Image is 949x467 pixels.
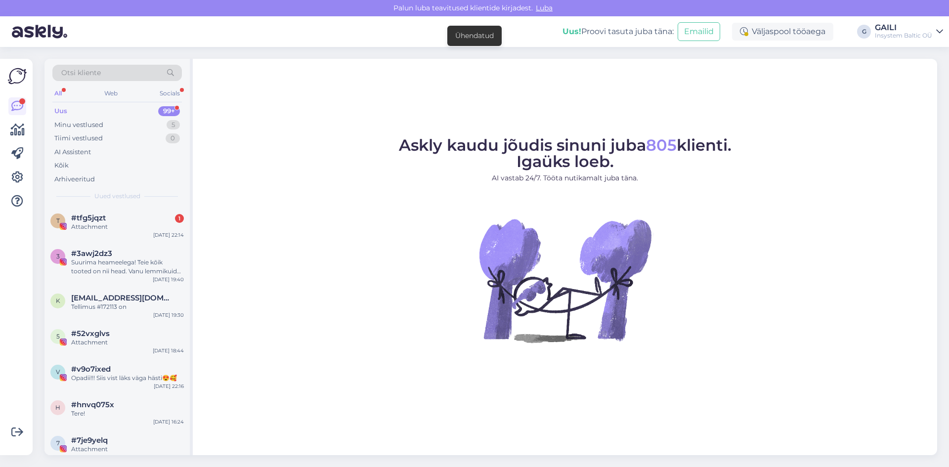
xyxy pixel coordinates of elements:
span: Luba [533,3,556,12]
div: Attachment [71,222,184,231]
span: 3 [56,253,60,260]
span: Uued vestlused [94,192,140,201]
span: Askly kaudu jõudis sinuni juba klienti. Igaüks loeb. [399,135,732,171]
span: t [56,217,60,224]
a: GAILIInsystem Baltic OÜ [875,24,943,40]
span: 805 [646,135,677,155]
div: AI Assistent [54,147,91,157]
span: k [56,297,60,304]
span: 5 [56,333,60,340]
div: [DATE] 18:03 [153,454,184,461]
span: #hnvq075x [71,400,114,409]
div: 99+ [158,106,180,116]
button: Emailid [678,22,720,41]
div: G [857,25,871,39]
span: 7 [56,439,60,447]
div: Insystem Baltic OÜ [875,32,932,40]
div: 1 [175,214,184,223]
div: [DATE] 18:44 [153,347,184,354]
b: Uus! [562,27,581,36]
img: No Chat active [476,191,654,369]
span: Otsi kliente [61,68,101,78]
div: Suurima heameelega! Teie kõik tooted on nii head. Vanu lemmikuid palju aga seekord veel [PERSON_N... [71,258,184,276]
div: [DATE] 22:14 [153,231,184,239]
div: Tiimi vestlused [54,133,103,143]
div: Opadii!!! Siis vist läks väga hästi😍🥰 [71,374,184,382]
div: All [52,87,64,100]
div: Kõik [54,161,69,170]
div: Tere! [71,409,184,418]
span: v [56,368,60,376]
div: 5 [167,120,180,130]
span: #v9o7ixed [71,365,111,374]
div: Minu vestlused [54,120,103,130]
span: h [55,404,60,411]
span: #3awj2dz3 [71,249,112,258]
div: Socials [158,87,182,100]
div: Tellimus #172113 on [71,302,184,311]
div: 0 [166,133,180,143]
div: Web [102,87,120,100]
p: AI vastab 24/7. Tööta nutikamalt juba täna. [399,173,732,183]
div: Attachment [71,338,184,347]
span: kerli.roosinupp@hotmail.com [71,294,174,302]
div: Väljaspool tööaega [732,23,833,41]
div: [DATE] 16:24 [153,418,184,425]
img: Askly Logo [8,67,27,85]
div: Attachment [71,445,184,454]
div: Proovi tasuta juba täna: [562,26,674,38]
div: Ühendatud [455,31,494,41]
div: [DATE] 19:30 [153,311,184,319]
div: GAILI [875,24,932,32]
div: Arhiveeritud [54,174,95,184]
span: #52vxglvs [71,329,110,338]
div: [DATE] 22:16 [154,382,184,390]
span: #tfg5jqzt [71,213,106,222]
div: [DATE] 19:40 [153,276,184,283]
div: Uus [54,106,67,116]
span: #7je9yelq [71,436,108,445]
